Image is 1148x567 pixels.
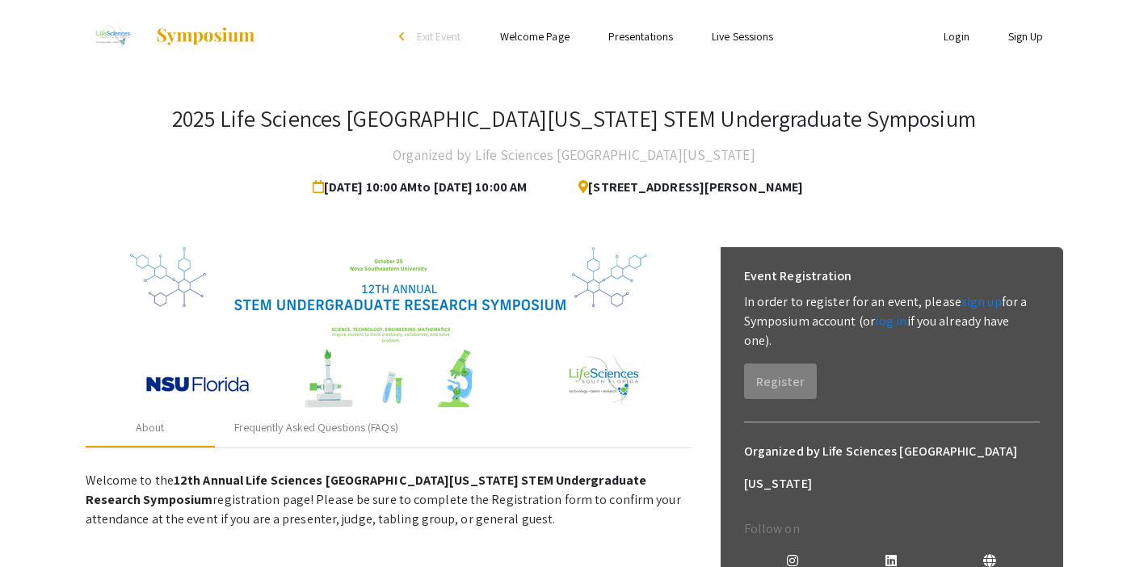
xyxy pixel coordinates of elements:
[944,29,969,44] a: Login
[566,171,803,204] span: [STREET_ADDRESS][PERSON_NAME]
[744,260,852,292] h6: Event Registration
[86,472,647,508] strong: 12th Annual Life Sciences [GEOGRAPHIC_DATA][US_STATE] STEM Undergraduate Research Symposium
[961,293,1002,310] a: sign up
[130,247,647,409] img: 32153a09-f8cb-4114-bf27-cfb6bc84fc69.png
[712,29,773,44] a: Live Sessions
[399,31,409,41] div: arrow_back_ios
[744,292,1040,351] p: In order to register for an event, please for a Symposium account (or if you already have one).
[136,419,165,436] div: About
[86,471,692,529] p: Welcome to the registration page! Please be sure to complete the Registration form to confirm you...
[744,363,817,399] button: Register
[875,313,907,330] a: log in
[155,27,256,46] img: Symposium by ForagerOne
[86,16,257,57] a: 2025 Life Sciences South Florida STEM Undergraduate Symposium
[12,494,69,555] iframe: Chat
[393,139,755,171] h4: Organized by Life Sciences [GEOGRAPHIC_DATA][US_STATE]
[417,29,461,44] span: Exit Event
[234,419,398,436] div: Frequently Asked Questions (FAQs)
[172,105,976,132] h3: 2025 Life Sciences [GEOGRAPHIC_DATA][US_STATE] STEM Undergraduate Symposium
[500,29,570,44] a: Welcome Page
[744,435,1040,500] h6: Organized by Life Sciences [GEOGRAPHIC_DATA][US_STATE]
[744,519,1040,539] p: Follow on
[313,171,533,204] span: [DATE] 10:00 AM to [DATE] 10:00 AM
[1008,29,1044,44] a: Sign Up
[608,29,673,44] a: Presentations
[86,16,140,57] img: 2025 Life Sciences South Florida STEM Undergraduate Symposium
